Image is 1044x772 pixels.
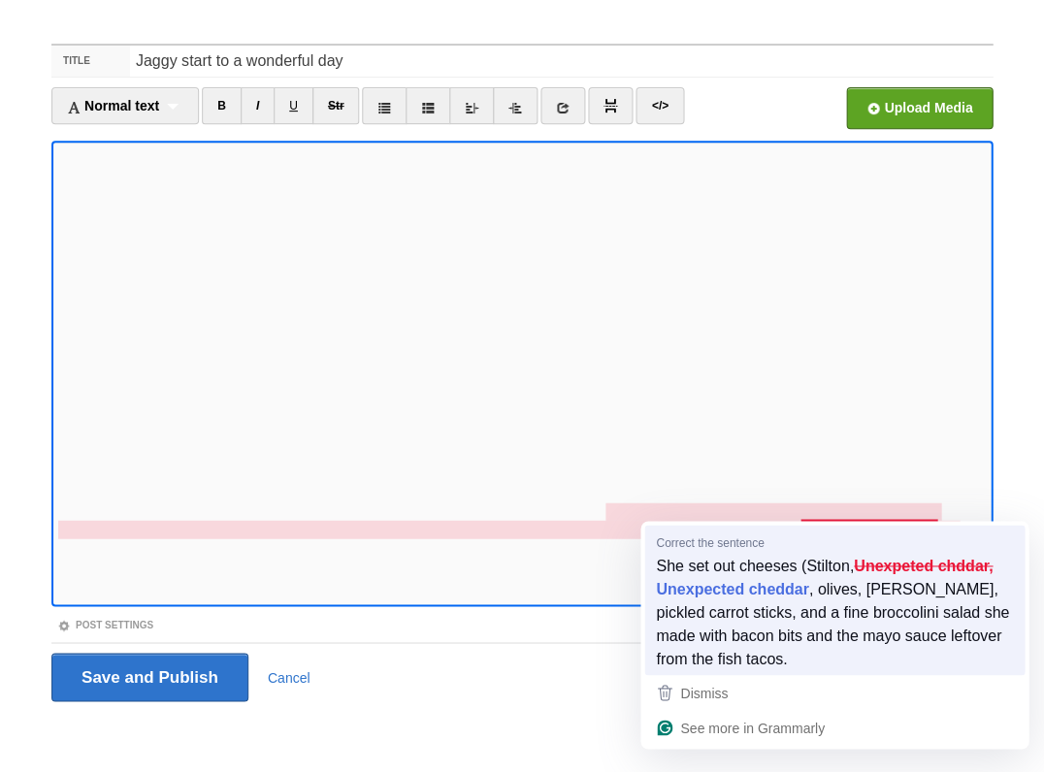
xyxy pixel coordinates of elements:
[202,87,242,124] a: B
[268,669,310,685] a: Cancel
[328,99,344,113] del: Str
[67,98,159,113] span: Normal text
[274,87,313,124] a: U
[51,653,248,701] input: Save and Publish
[604,99,617,113] img: pagebreak-icon.png
[241,87,275,124] a: I
[312,87,360,124] a: Str
[57,619,153,629] a: Post Settings
[636,87,683,124] a: </>
[51,46,130,77] label: Title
